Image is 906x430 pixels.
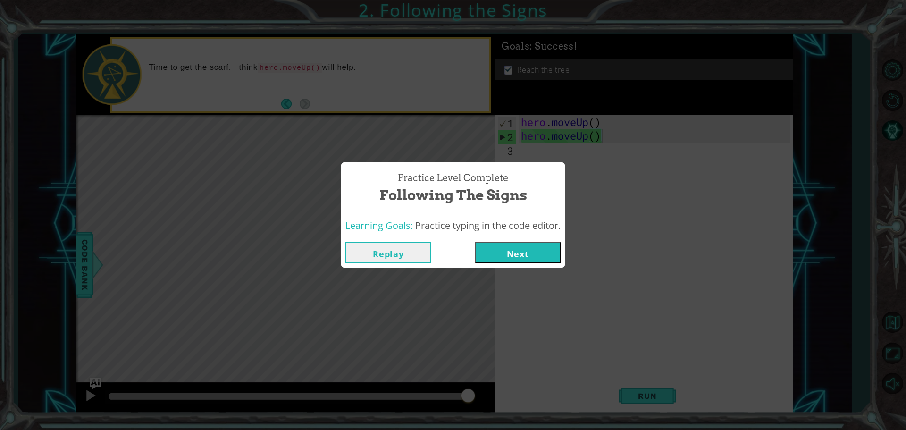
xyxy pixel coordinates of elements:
[475,242,561,263] button: Next
[398,171,508,185] span: Practice Level Complete
[415,219,561,232] span: Practice typing in the code editor.
[379,185,527,205] span: Following the Signs
[345,242,431,263] button: Replay
[345,219,413,232] span: Learning Goals:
